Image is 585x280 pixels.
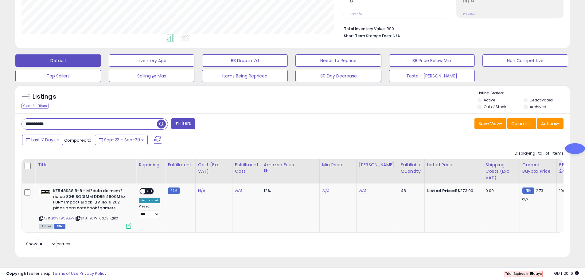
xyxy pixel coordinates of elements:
[31,137,56,143] span: Last 7 Days
[389,70,475,82] button: Teste - [PERSON_NAME]
[202,54,288,67] button: BB Drop in 7d
[198,188,205,194] a: N/A
[350,12,362,16] small: Prev: N/A
[33,93,56,101] h5: Listings
[295,70,381,82] button: 30 Day Decrease
[344,26,386,31] b: Total Inventory Value:
[139,162,162,168] div: Repricing
[484,97,495,103] label: Active
[235,188,242,194] a: N/A
[39,188,52,196] img: 317J2yiOpwL._SL40_.jpg
[529,271,533,276] b: 15
[393,33,400,39] span: N/A
[6,271,107,277] div: seller snap | |
[39,188,131,228] div: ASIN:
[482,54,568,67] button: Non Competitive
[554,270,579,276] span: 2025-10-7 20:16 GMT
[359,162,396,168] div: [PERSON_NAME]
[139,198,160,203] div: Amazon AI
[389,54,475,67] button: BB Price Below Min
[202,70,288,82] button: Items Being Repriced
[15,54,101,67] button: Default
[64,137,92,143] span: Compared to:
[530,97,553,103] label: Deactivated
[109,70,194,82] button: Selling @ Max
[559,188,579,194] div: 100%
[559,162,582,175] div: BB Share 24h.
[264,162,317,168] div: Amazon Fees
[515,151,564,156] div: Displaying 1 to 1 of 1 items
[474,118,506,129] button: Save View
[511,120,531,127] span: Columns
[168,187,180,194] small: FBM
[359,188,366,194] a: N/A
[139,204,160,218] div: Preset:
[95,135,148,145] button: Sep-23 - Sep-29
[264,168,267,174] small: Amazon Fees.
[80,270,107,276] a: Privacy Policy
[53,188,128,212] b: KF548S38IB-8 - M?dulo de mem?ria de 8GB SODIMM DDR5 4800Mhz FURY Impact Black 1,1V 1Rx16 262 pino...
[427,162,480,168] div: Listed Price
[505,271,542,276] span: Trial Expires in days
[264,188,315,194] div: 12%
[104,137,140,143] span: Sep-23 - Sep-29
[322,188,330,194] a: N/A
[484,104,506,109] label: Out of Stock
[530,104,546,109] label: Archived
[536,188,543,194] span: 273
[522,162,554,175] div: Current Buybox Price
[198,162,230,175] div: Cost (Exc. VAT)
[507,118,536,129] button: Columns
[26,241,70,247] span: Show: entries
[427,188,478,194] div: R$273.00
[52,216,74,221] a: B09T9CBQ5V
[6,270,29,276] strong: Copyright
[168,162,193,168] div: Fulfillment
[427,188,455,194] b: Listed Price:
[39,224,53,229] span: All listings currently available for purchase on Amazon
[486,188,515,194] div: 0.00
[537,118,564,129] button: Actions
[53,270,79,276] a: Terms of Use
[145,189,155,194] span: OFF
[322,162,354,168] div: Min Price
[463,12,475,16] small: Prev: N/A
[235,162,259,175] div: Fulfillment Cost
[22,135,63,145] button: Last 7 Days
[295,54,381,67] button: Needs to Reprice
[401,188,420,194] div: 48
[54,224,65,229] span: FBM
[171,118,195,129] button: Filters
[109,54,194,67] button: Inventory Age
[486,162,517,181] div: Shipping Costs (Exc. VAT)
[344,25,559,32] li: R$0
[75,216,118,221] span: | SKU: 1BUW-66Z3-QIRX
[15,70,101,82] button: Top Sellers
[401,162,422,175] div: Fulfillable Quantity
[38,162,134,168] div: Title
[344,33,392,38] b: Short Term Storage Fees:
[478,90,570,96] p: Listing States:
[21,103,49,109] div: Clear All Filters
[522,187,534,194] small: FBM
